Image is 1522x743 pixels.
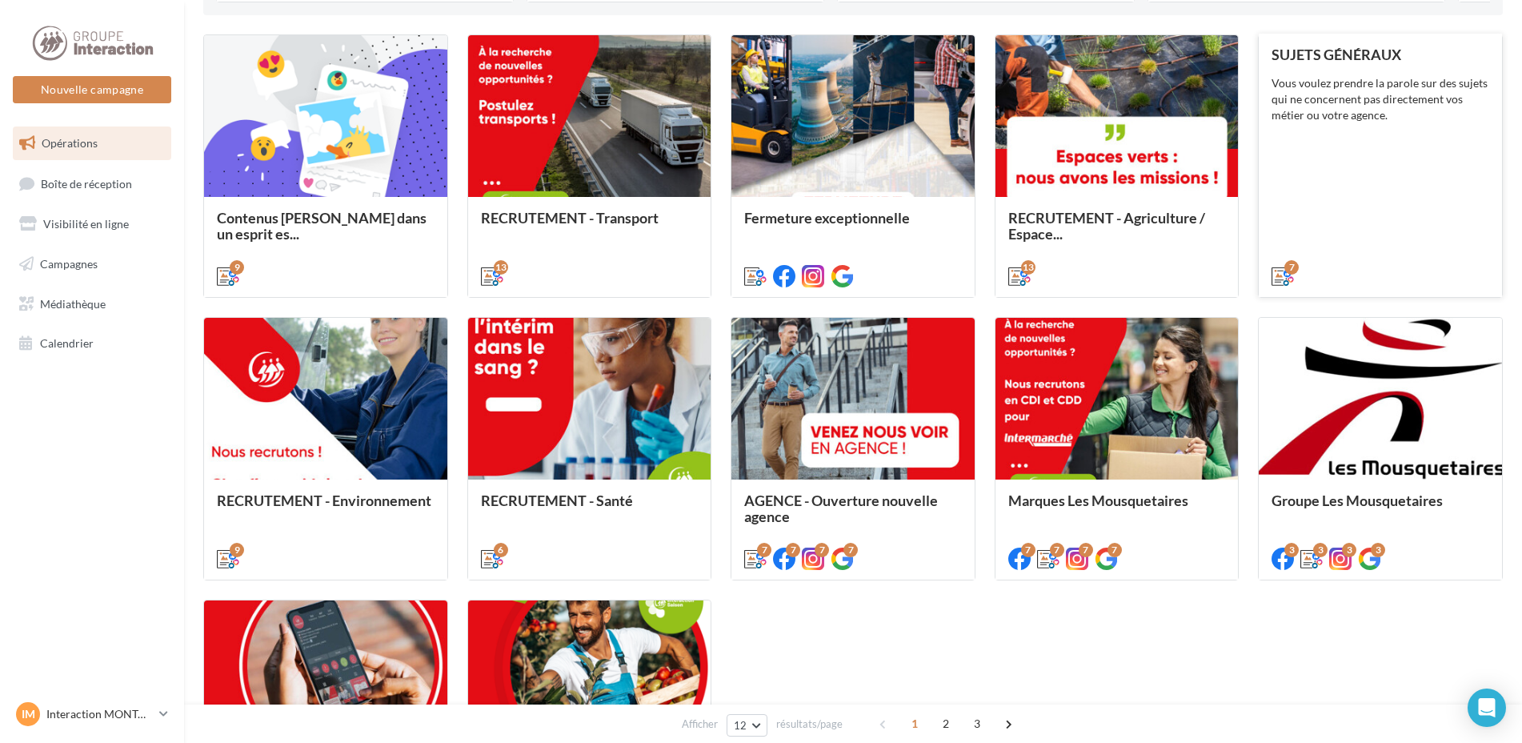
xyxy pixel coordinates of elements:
[933,711,959,737] span: 2
[1050,543,1064,557] div: 7
[902,711,927,737] span: 1
[1272,75,1489,123] div: Vous voulez prendre la parole sur des sujets qui ne concernent pas directement vos métier ou votr...
[1107,543,1122,557] div: 7
[1468,689,1506,727] div: Open Intercom Messenger
[1008,492,1188,509] span: Marques Les Mousquetaires
[744,492,938,525] span: AGENCE - Ouverture nouvelle agence
[1342,543,1356,557] div: 3
[230,260,244,275] div: 9
[494,543,508,557] div: 6
[744,209,910,227] span: Fermeture exceptionnelle
[10,127,174,160] a: Opérations
[734,719,747,732] span: 12
[1313,543,1328,557] div: 3
[10,247,174,281] a: Campagnes
[22,706,35,722] span: IM
[964,711,990,737] span: 3
[843,543,858,557] div: 7
[1284,543,1299,557] div: 3
[776,717,843,732] span: résultats/page
[43,217,129,231] span: Visibilité en ligne
[682,717,718,732] span: Afficher
[1021,260,1035,275] div: 13
[10,167,174,201] a: Boîte de réception
[727,714,767,737] button: 12
[786,543,800,557] div: 7
[1284,260,1299,275] div: 7
[1079,543,1093,557] div: 7
[41,176,132,190] span: Boîte de réception
[10,207,174,241] a: Visibilité en ligne
[815,543,829,557] div: 7
[1371,543,1385,557] div: 3
[1021,543,1035,557] div: 7
[217,209,427,243] span: Contenus [PERSON_NAME] dans un esprit es...
[40,336,94,350] span: Calendrier
[1272,46,1401,63] span: SUJETS GÉNÉRAUX
[481,492,633,509] span: RECRUTEMENT - Santé
[40,257,98,271] span: Campagnes
[46,706,153,722] p: Interaction MONTAIGU
[10,287,174,321] a: Médiathèque
[10,327,174,360] a: Calendrier
[1272,492,1443,509] span: Groupe Les Mousquetaires
[1008,209,1205,243] span: RECRUTEMENT - Agriculture / Espace...
[42,136,98,150] span: Opérations
[481,209,659,227] span: RECRUTEMENT - Transport
[494,260,508,275] div: 13
[230,543,244,557] div: 9
[13,699,171,729] a: IM Interaction MONTAIGU
[13,76,171,103] button: Nouvelle campagne
[40,296,106,310] span: Médiathèque
[217,492,431,509] span: RECRUTEMENT - Environnement
[757,543,771,557] div: 7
